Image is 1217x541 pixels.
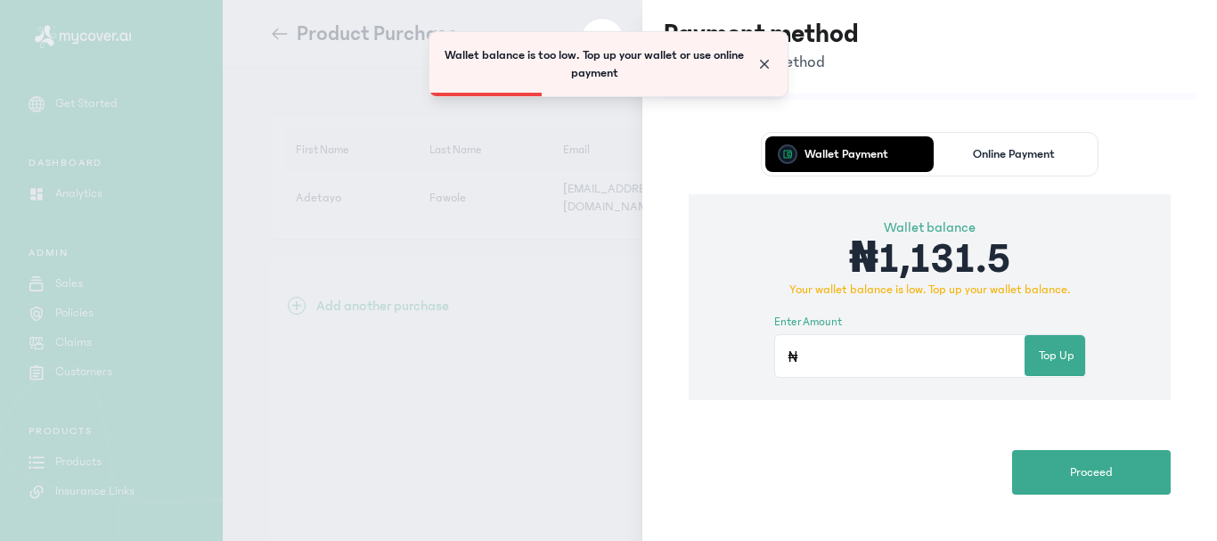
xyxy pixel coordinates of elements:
span: Wallet balance is too low. Top up your wallet or use online payment [445,48,744,80]
p: Wallet balance [774,217,1086,238]
button: Wallet Payment [765,136,927,172]
button: Proceed [1012,450,1171,495]
button: Top Up [1025,335,1089,376]
button: Online Payment [934,136,1095,172]
span: Proceed [1070,463,1113,482]
p: Wallet Payment [805,148,888,160]
label: Enter amount [774,314,842,332]
p: Your wallet balance is low. Top up your wallet balance. [774,281,1086,299]
button: Close [756,55,773,73]
p: ₦1,131.5 [774,238,1086,281]
p: Online Payment [973,148,1055,160]
span: Top Up [1039,347,1074,365]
